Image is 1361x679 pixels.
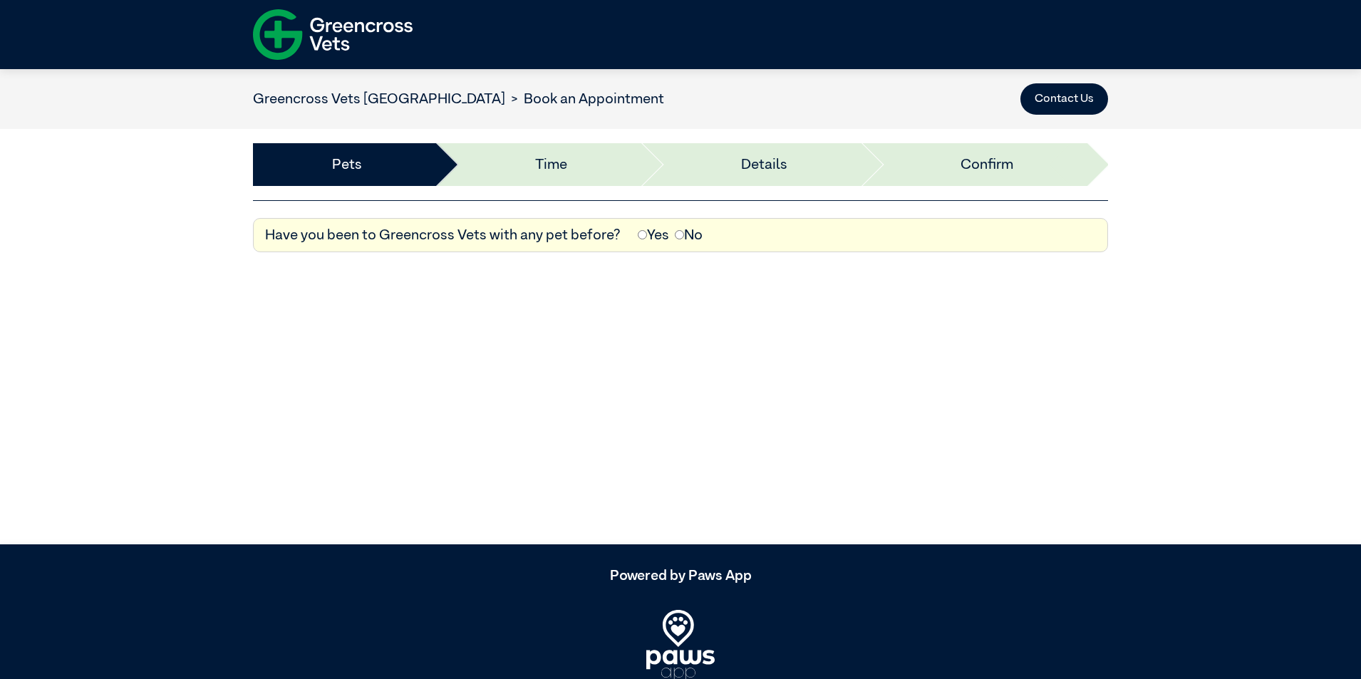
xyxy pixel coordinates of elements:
[332,154,362,175] a: Pets
[253,92,505,106] a: Greencross Vets [GEOGRAPHIC_DATA]
[505,88,664,110] li: Book an Appointment
[1020,83,1108,115] button: Contact Us
[253,567,1108,584] h5: Powered by Paws App
[253,88,664,110] nav: breadcrumb
[253,4,413,66] img: f-logo
[675,230,684,239] input: No
[675,224,703,246] label: No
[265,224,621,246] label: Have you been to Greencross Vets with any pet before?
[638,224,669,246] label: Yes
[638,230,647,239] input: Yes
